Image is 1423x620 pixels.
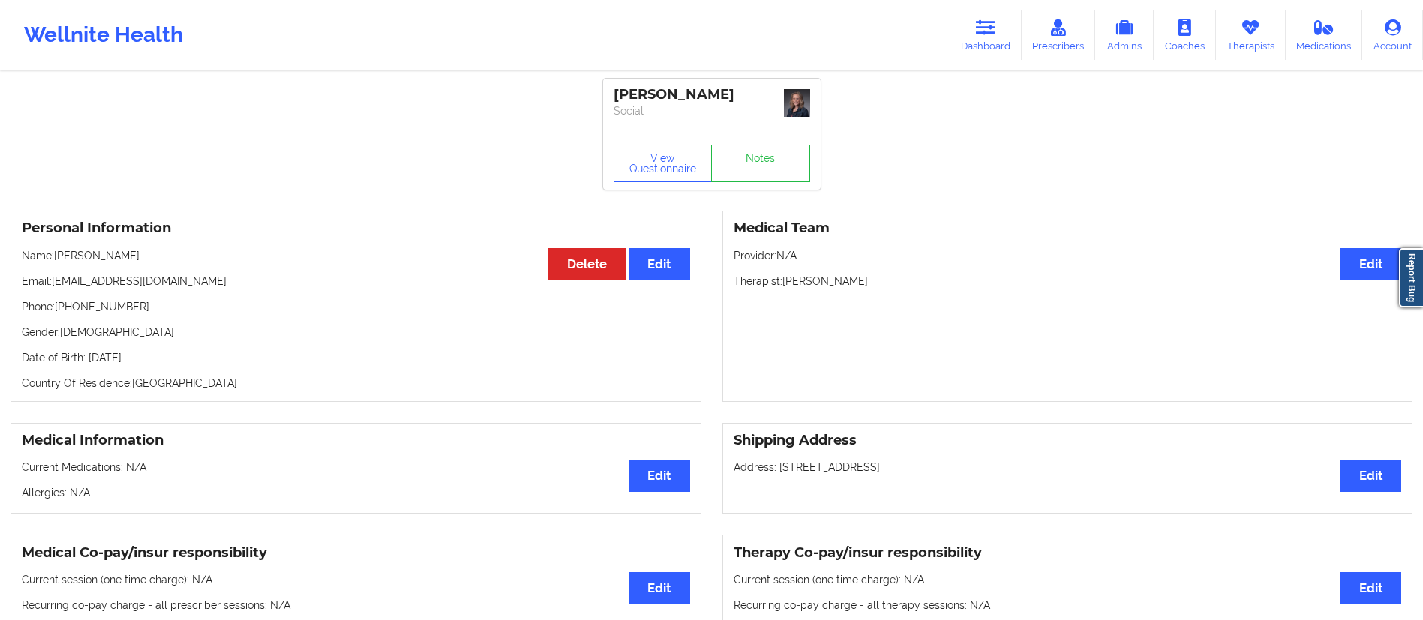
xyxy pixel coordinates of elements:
[614,103,810,118] p: Social
[22,350,690,365] p: Date of Birth: [DATE]
[1399,248,1423,307] a: Report Bug
[734,572,1402,587] p: Current session (one time charge): N/A
[629,460,689,492] button: Edit
[614,145,713,182] button: View Questionnaire
[22,432,690,449] h3: Medical Information
[734,460,1402,475] p: Address: [STREET_ADDRESS]
[1286,10,1363,60] a: Medications
[1340,572,1401,604] button: Edit
[1216,10,1286,60] a: Therapists
[22,376,690,391] p: Country Of Residence: [GEOGRAPHIC_DATA]
[22,544,690,562] h3: Medical Co-pay/insur responsibility
[950,10,1022,60] a: Dashboard
[22,299,690,314] p: Phone: [PHONE_NUMBER]
[22,220,690,237] h3: Personal Information
[22,485,690,500] p: Allergies: N/A
[734,274,1402,289] p: Therapist: [PERSON_NAME]
[1022,10,1096,60] a: Prescribers
[734,248,1402,263] p: Provider: N/A
[22,274,690,289] p: Email: [EMAIL_ADDRESS][DOMAIN_NAME]
[22,572,690,587] p: Current session (one time charge): N/A
[1095,10,1154,60] a: Admins
[614,86,810,103] div: [PERSON_NAME]
[734,598,1402,613] p: Recurring co-pay charge - all therapy sessions : N/A
[784,89,810,117] img: 393efc70-4322-4520-b8d4-e27157bc1ec61000001050.jpg
[1362,10,1423,60] a: Account
[711,145,810,182] a: Notes
[734,220,1402,237] h3: Medical Team
[1340,248,1401,280] button: Edit
[629,572,689,604] button: Edit
[22,325,690,340] p: Gender: [DEMOGRAPHIC_DATA]
[734,544,1402,562] h3: Therapy Co-pay/insur responsibility
[548,248,626,280] button: Delete
[22,460,690,475] p: Current Medications: N/A
[1340,460,1401,492] button: Edit
[734,432,1402,449] h3: Shipping Address
[629,248,689,280] button: Edit
[22,598,690,613] p: Recurring co-pay charge - all prescriber sessions : N/A
[22,248,690,263] p: Name: [PERSON_NAME]
[1154,10,1216,60] a: Coaches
